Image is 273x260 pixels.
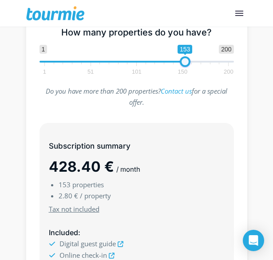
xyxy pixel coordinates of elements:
[178,45,192,54] span: 153
[49,228,78,237] span: Included
[80,191,111,200] span: / property
[42,70,47,74] span: 1
[231,7,247,20] button: Primary Menu
[243,230,264,251] div: Open Intercom Messenger
[59,239,116,248] span: Digital guest guide
[49,205,99,213] u: Tax not included
[116,165,140,173] span: / month
[49,141,225,152] h5: Subscription summary
[49,227,225,238] h5: :
[59,251,107,260] span: Online check-in
[59,191,78,200] span: 2.80 €
[59,180,71,189] span: 153
[40,27,234,38] h5: How many properties do you have?
[222,70,235,74] span: 200
[176,70,189,74] span: 150
[49,158,114,175] span: 428.40 €
[40,86,234,108] p: Do you have more than 200 properties? for a special offer.
[219,45,233,54] span: 200
[161,87,192,95] a: Contact us
[72,180,104,189] span: properties
[40,45,47,54] span: 1
[86,70,95,74] span: 51
[131,70,143,74] span: 101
